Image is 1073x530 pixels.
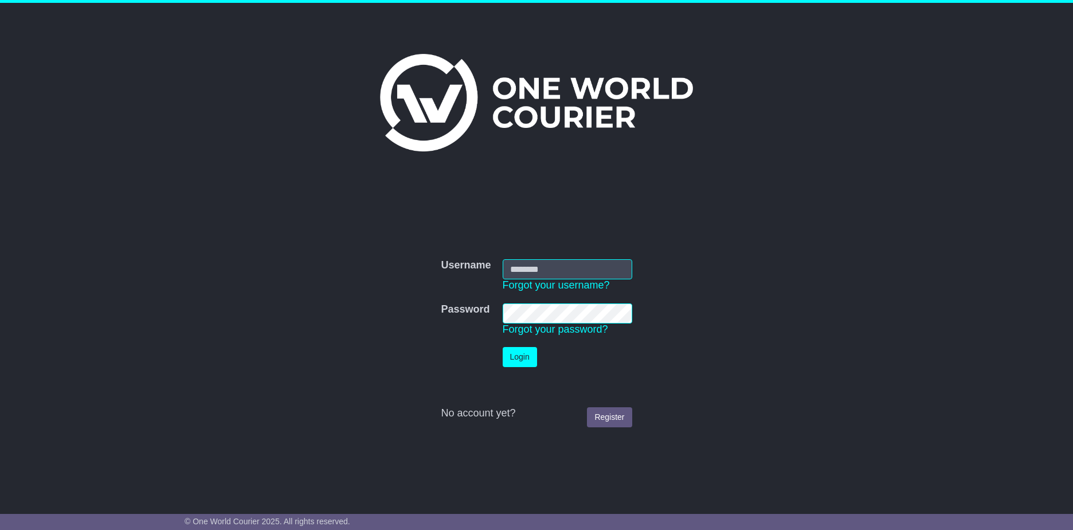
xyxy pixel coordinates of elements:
a: Forgot your username? [503,279,610,291]
a: Register [587,407,632,427]
span: © One World Courier 2025. All rights reserved. [185,517,350,526]
button: Login [503,347,537,367]
div: No account yet? [441,407,632,420]
img: One World [380,54,693,151]
a: Forgot your password? [503,324,608,335]
label: Password [441,303,489,316]
label: Username [441,259,491,272]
